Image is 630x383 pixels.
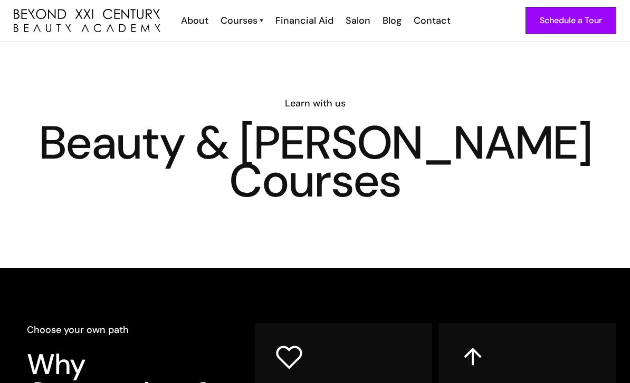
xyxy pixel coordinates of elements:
h1: Beauty & [PERSON_NAME] Courses [14,124,616,200]
a: Financial Aid [269,14,339,27]
div: Salon [346,14,370,27]
img: beyond 21st century beauty academy logo [14,9,160,32]
img: up arrow [459,343,486,371]
a: Schedule a Tour [526,7,616,34]
div: Schedule a Tour [540,14,602,27]
a: home [14,9,160,32]
h6: Learn with us [14,96,616,110]
div: Contact [414,14,451,27]
a: Salon [339,14,376,27]
a: Blog [376,14,407,27]
div: Blog [383,14,402,27]
div: Financial Aid [275,14,333,27]
img: heart icon [275,343,303,371]
a: Courses [221,14,263,27]
div: Courses [221,14,257,27]
div: About [181,14,208,27]
a: About [174,14,214,27]
a: Contact [407,14,456,27]
h6: Choose your own path [27,323,233,337]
